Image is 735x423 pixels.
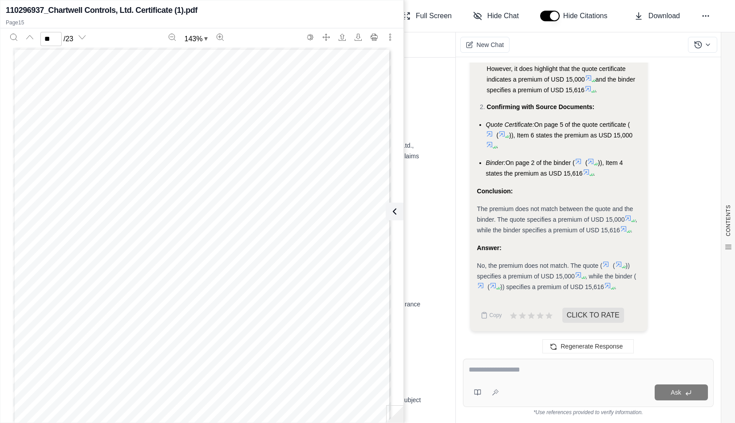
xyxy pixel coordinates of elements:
button: New Chat [460,37,510,53]
span: ANUSCRIPT ENDORSEMENT [160,94,249,100]
button: Full screen [319,30,333,44]
span: In consideration of the premium charged for this Policy, it is hereby understood and agreed that [43,114,288,119]
span: M [155,94,160,100]
span: The analysis report does not explicitly state whether the premium matches. However, it does highl... [487,44,638,83]
span: The premium does not match between the quote and the binder. The quote specifies a premium of USD... [477,205,633,223]
span: . [593,170,595,177]
span: Hide Chat [487,11,519,21]
input: Enter a page number [40,32,62,46]
span: CLICK TO RATE [562,308,624,323]
span: ( [488,283,490,290]
h2: 110296937_Chartwell Controls, Ltd. Certificate (1).pdf [6,4,198,16]
span: Copy [490,312,502,319]
span: . [615,283,616,290]
span: ALL OTHER TERMS AND CONDITIONS [95,310,198,316]
span: , while the binder specifies a premium of USD 15,616 [477,216,637,234]
span: )) specifies a premium of USD 15,616 [500,283,604,290]
span: No, the premium does not match. The quote ( [477,262,602,269]
button: Hide Chat [470,7,522,25]
span: Binder: [486,159,506,166]
span: ( [585,159,588,166]
span: 143 % [185,34,203,44]
span: )) specifies a premium of USD 15,000 [477,262,630,280]
span: . [631,227,632,234]
span: )), Item 4 states the premium as USD 15,616 [486,159,623,177]
span: Download [648,11,680,21]
span: and the binder specifies a premium of USD 15,616 [487,76,636,94]
p: Page 15 [6,19,398,26]
strong: Conclusion: [477,188,513,195]
span: Quote Certificate: [486,121,534,128]
span: ( [613,262,615,269]
span: CONTENTS [725,205,732,236]
span: Ltd. [125,145,134,151]
button: Download [351,30,365,44]
span: / 23 [63,34,73,44]
button: Ask [655,384,708,400]
strong: Answer: [477,244,502,251]
span: OF THIS POLICY [200,310,245,316]
span: Hide Citations [563,11,613,21]
span: Full Screen [416,11,452,21]
span: Confirming with Source Documents: [487,103,595,110]
button: Full Screen [398,7,455,25]
button: Regenerate Response [542,339,634,353]
button: Zoom in [213,30,227,44]
button: Copy [477,306,506,324]
button: Download [631,7,684,25]
span: Regenerate Response [561,343,623,350]
button: More actions [383,30,397,44]
button: Previous page [23,30,37,44]
button: Search [7,30,21,44]
span: ( [497,132,499,139]
span: . [595,86,597,94]
span: New Chat [477,40,504,49]
span: - Chartwell Energy Solutions [51,145,123,151]
span: , while the binder ( [585,273,636,280]
button: Zoom document [181,32,212,46]
span: )), Item 6 states the premium as USD 15,000 [509,132,632,139]
button: Zoom out [165,30,179,44]
span: REMAIN UNCHANGED. [247,310,309,316]
span: - Albireo Energy International Limited [51,154,145,160]
div: *Use references provided to verify information. [463,407,714,416]
button: Next page [75,30,89,44]
span: . [497,142,498,149]
span: On page 2 of the binder ( [506,159,575,166]
button: Switch to the dark theme [303,30,317,44]
span: On page 5 of the quote certificate ( [534,121,630,128]
span: - Item 1. of the DECLARATIONS is amended with the addition of the following entities: [51,129,269,135]
span: : [288,114,289,119]
span: - Control Engineering, LLC [51,162,119,168]
button: Print [367,30,381,44]
span: Ask [671,389,681,396]
button: Open file [335,30,349,44]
